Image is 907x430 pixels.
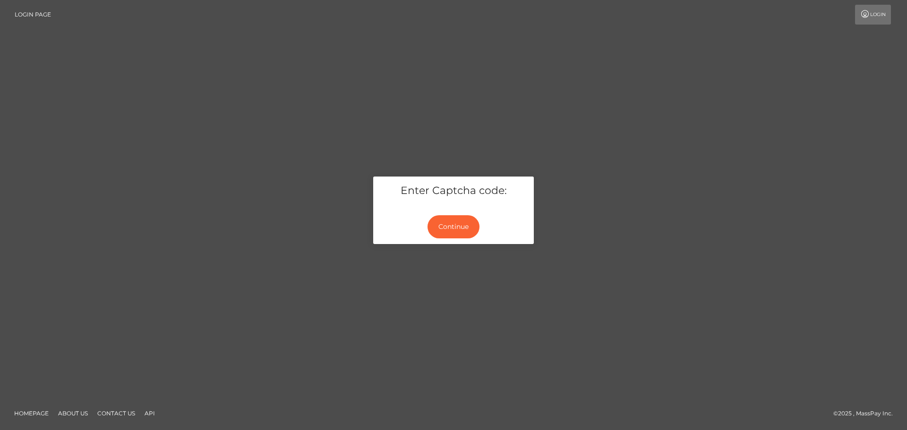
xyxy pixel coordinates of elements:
[833,408,900,419] div: © 2025 , MassPay Inc.
[380,184,527,198] h5: Enter Captcha code:
[855,5,891,25] a: Login
[428,215,479,238] button: Continue
[141,406,159,421] a: API
[94,406,139,421] a: Contact Us
[54,406,92,421] a: About Us
[10,406,52,421] a: Homepage
[15,5,51,25] a: Login Page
